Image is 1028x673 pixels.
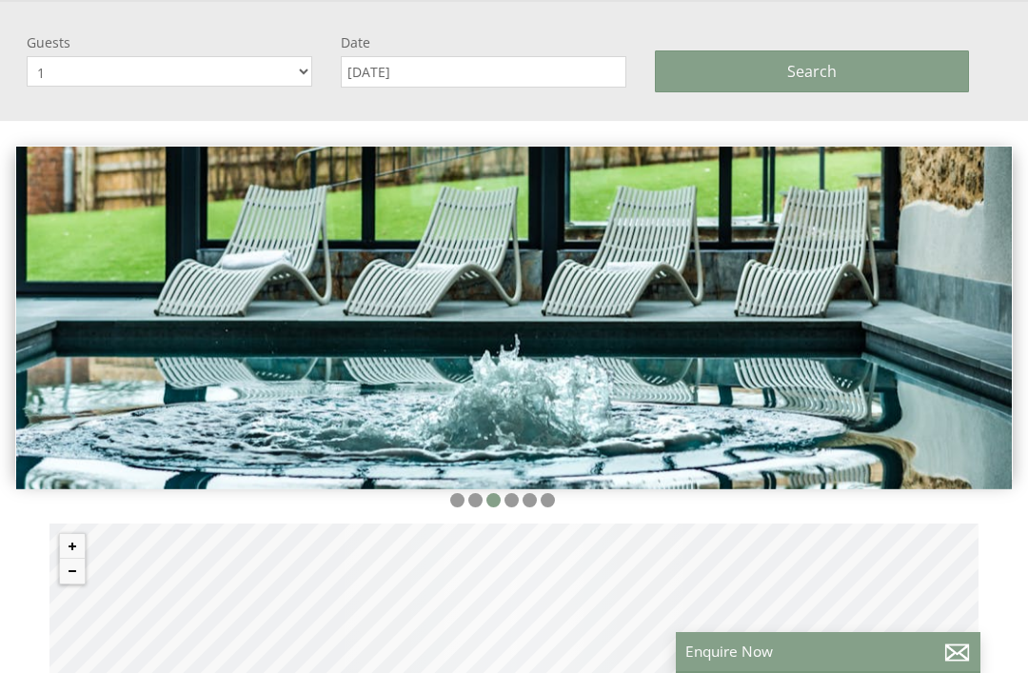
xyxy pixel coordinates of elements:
[27,33,312,51] label: Guests
[655,50,969,92] button: Search
[787,61,837,82] span: Search
[60,534,85,559] button: Zoom in
[685,642,971,662] p: Enquire Now
[341,56,626,88] input: Arrival Date
[60,559,85,584] button: Zoom out
[341,33,626,51] label: Date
